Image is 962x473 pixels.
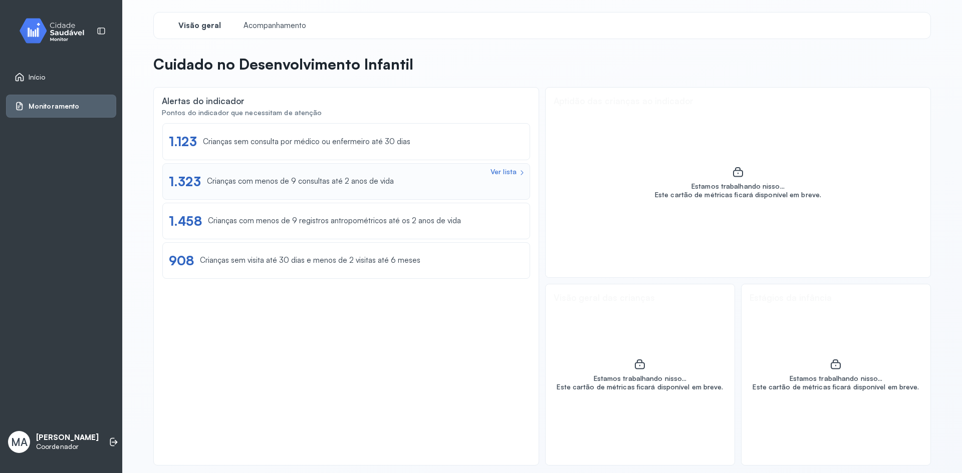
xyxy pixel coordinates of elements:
span: Monitoramento [29,102,79,111]
div: Estamos trabalhando nisso... [557,374,723,383]
div: 1.323 [169,174,201,189]
div: 1.458 [169,213,202,229]
div: Crianças com menos de 9 registros antropométricos até os 2 anos de vida [208,216,461,226]
p: Coordenador [36,442,99,451]
span: Acompanhamento [244,21,306,31]
div: Este cartão de métricas ficará disponível em breve. [655,191,821,199]
p: [PERSON_NAME] [36,433,99,442]
p: Cuidado no Desenvolvimento Infantil [153,55,413,73]
div: Pontos do indicador que necessitam de atenção [162,109,531,117]
div: Ver lista [491,168,517,176]
div: 908 [169,253,194,268]
a: Início [15,72,108,82]
a: Monitoramento [15,101,108,111]
div: Alertas do indicador [162,96,245,106]
span: MA [11,435,28,448]
div: Crianças sem visita até 30 dias e menos de 2 visitas até 6 meses [200,256,420,265]
div: Estamos trabalhando nisso... [655,182,821,191]
div: 1.123 [169,134,197,149]
div: Este cartão de métricas ficará disponível em breve. [753,383,919,391]
div: Crianças com menos de 9 consultas até 2 anos de vida [207,177,394,186]
div: Crianças sem consulta por médico ou enfermeiro até 30 dias [203,137,410,147]
span: Início [29,73,46,82]
span: Visão geral [178,21,221,31]
img: monitor.svg [11,16,101,46]
div: Este cartão de métricas ficará disponível em breve. [557,383,723,391]
div: Estamos trabalhando nisso... [753,374,919,383]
